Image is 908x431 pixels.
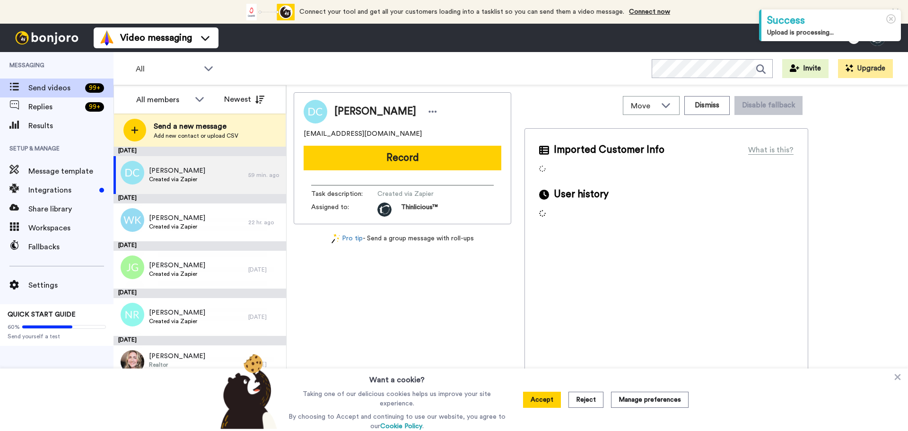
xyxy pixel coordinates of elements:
img: jg.png [121,255,144,279]
span: Send a new message [154,121,238,132]
div: - Send a group message with roll-ups [294,234,511,244]
div: [DATE] [113,147,286,156]
span: Connect your tool and get all your customers loading into a tasklist so you can send them a video... [299,9,624,15]
div: Upload is processing... [767,28,895,37]
div: 99 + [85,83,104,93]
span: Workspaces [28,222,113,234]
img: wk.png [121,208,144,232]
span: Add new contact or upload CSV [154,132,238,140]
span: Assigned to: [311,202,377,217]
button: Newest [217,90,271,109]
span: [PERSON_NAME] [149,166,205,176]
div: [DATE] [113,336,286,345]
img: nr.png [121,303,144,326]
img: Image of Deanna Carpentier [304,100,327,123]
span: Replies [28,101,81,113]
img: 8a778359-609e-4334-8003-457414ee30c9.jpg [121,350,144,374]
span: Created via Zapier [149,317,205,325]
div: [DATE] [113,289,286,298]
p: By choosing to Accept and continuing to use our website, you agree to our . [286,412,508,431]
button: Accept [523,392,561,408]
span: Send yourself a test [8,333,106,340]
span: Integrations [28,185,96,196]
button: Upgrade [838,59,893,78]
span: QUICK START GUIDE [8,311,76,318]
span: User history [554,187,609,202]
div: [DATE] [113,241,286,251]
button: Disable fallback [734,96,803,115]
button: Manage preferences [611,392,689,408]
img: dc.png [121,161,144,185]
div: animation [243,4,295,20]
span: Created via Zapier [149,223,205,230]
a: Cookie Policy [380,423,422,430]
img: magic-wand.svg [332,234,340,244]
div: 99 + [85,102,104,112]
button: Invite [782,59,829,78]
div: [DATE] [113,194,286,203]
div: What is this? [748,144,794,156]
img: bb80d5e9-17cb-4b81-af92-26bbb465e57f-1699982490.jpg [377,202,392,217]
span: [PERSON_NAME] [149,352,205,361]
span: Message template [28,166,113,177]
span: Created via Zapier [377,189,467,199]
span: Realtor [149,361,205,369]
a: Connect now [629,9,670,15]
span: Fallbacks [28,241,113,253]
span: [PERSON_NAME] [149,261,205,270]
span: Created via Zapier [149,270,205,278]
button: Record [304,146,501,170]
span: Share library [28,203,113,215]
div: [DATE] [248,266,281,273]
span: All [136,63,199,75]
span: [EMAIL_ADDRESS][DOMAIN_NAME] [304,129,422,139]
p: Taking one of our delicious cookies helps us improve your site experience. [286,389,508,408]
div: [DATE] [248,313,281,321]
div: 59 min. ago [248,171,281,179]
div: Success [767,13,895,28]
span: Imported Customer Info [554,143,664,157]
img: vm-color.svg [99,30,114,45]
img: bear-with-cookie.png [212,353,282,429]
a: Pro tip [332,234,363,244]
h3: Want a cookie? [369,369,425,386]
span: Task description : [311,189,377,199]
button: Dismiss [684,96,730,115]
span: Created via Zapier [149,176,205,183]
button: Reject [568,392,603,408]
span: 60% [8,323,20,331]
span: [PERSON_NAME] [149,308,205,317]
span: Video messaging [120,31,192,44]
span: Settings [28,280,113,291]
span: Move [631,100,656,112]
span: [PERSON_NAME] [149,213,205,223]
span: Send videos [28,82,81,94]
div: All members [136,94,190,106]
span: Results [28,120,113,132]
span: Thinlicious™ [401,202,438,217]
div: 22 hr. ago [248,219,281,226]
span: [PERSON_NAME] [334,105,416,119]
img: bj-logo-header-white.svg [11,31,82,44]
